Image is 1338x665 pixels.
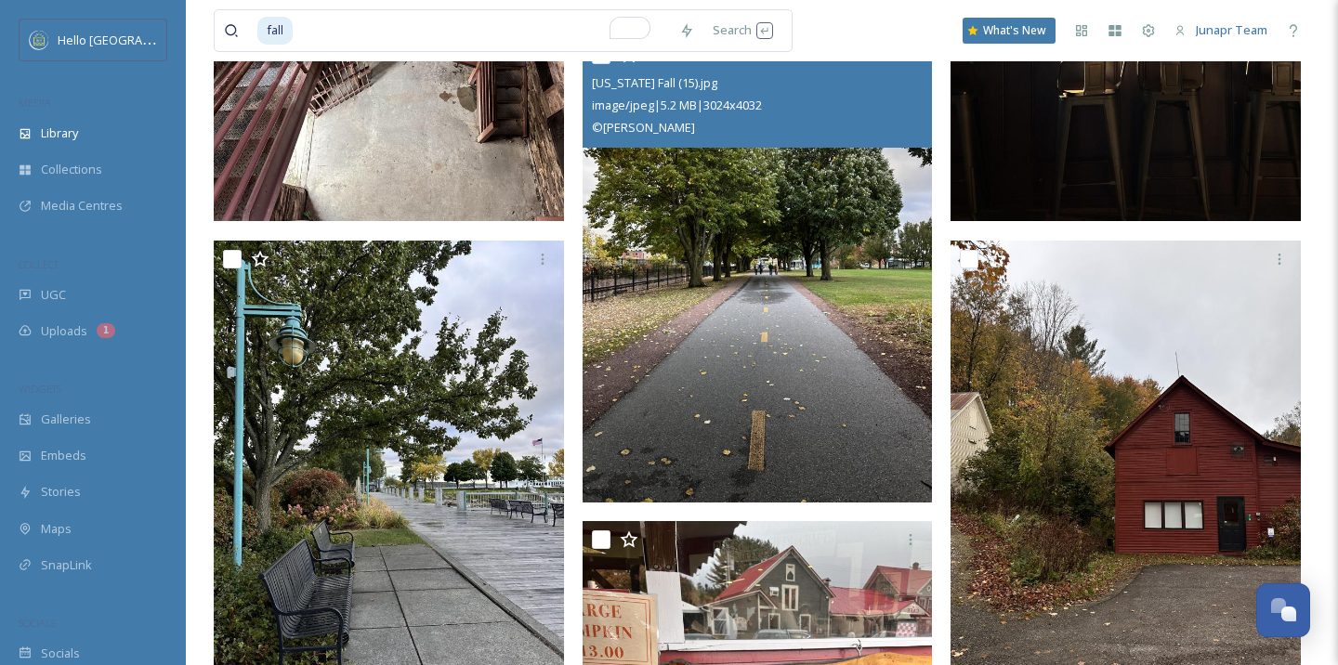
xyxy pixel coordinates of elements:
[41,556,92,574] span: SnapLink
[592,97,762,113] span: image/jpeg | 5.2 MB | 3024 x 4032
[1196,21,1267,38] span: Junapr Team
[41,411,91,428] span: Galleries
[41,322,87,340] span: Uploads
[41,645,80,662] span: Socials
[41,286,66,304] span: UGC
[97,323,115,338] div: 1
[963,18,1056,44] a: What's New
[58,31,207,48] span: Hello [GEOGRAPHIC_DATA]
[41,483,81,501] span: Stories
[41,197,123,215] span: Media Centres
[41,520,72,538] span: Maps
[41,124,78,142] span: Library
[583,36,933,502] img: Vermont Fall (15).jpg
[41,447,86,464] span: Embeds
[19,257,59,271] span: COLLECT
[19,616,56,630] span: SOCIALS
[295,10,670,51] input: To enrich screen reader interactions, please activate Accessibility in Grammarly extension settings
[30,31,48,49] img: images.png
[592,74,717,91] span: [US_STATE] Fall (15).jpg
[1165,12,1277,48] a: Junapr Team
[19,96,51,110] span: MEDIA
[703,12,782,48] div: Search
[257,17,293,44] span: fall
[592,119,695,136] span: © [PERSON_NAME]
[1256,583,1310,637] button: Open Chat
[41,161,102,178] span: Collections
[19,382,61,396] span: WIDGETS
